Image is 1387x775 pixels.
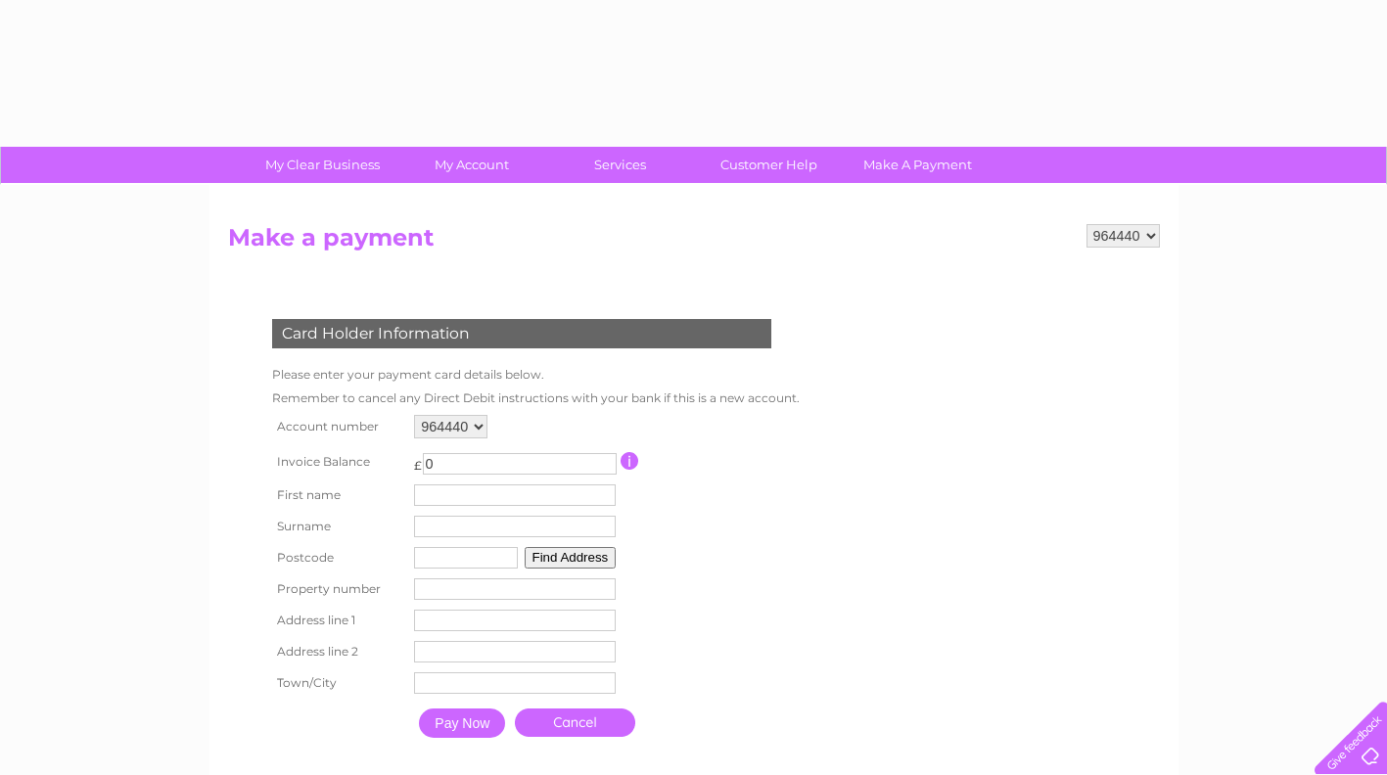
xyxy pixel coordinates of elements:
[267,443,410,479] th: Invoice Balance
[267,479,410,511] th: First name
[267,363,805,387] td: Please enter your payment card details below.
[267,636,410,667] th: Address line 2
[525,547,617,569] button: Find Address
[242,147,403,183] a: My Clear Business
[419,708,505,738] input: Pay Now
[272,319,771,348] div: Card Holder Information
[539,147,701,183] a: Services
[267,667,410,699] th: Town/City
[621,452,639,470] input: Information
[414,448,422,473] td: £
[391,147,552,183] a: My Account
[267,605,410,636] th: Address line 1
[837,147,998,183] a: Make A Payment
[267,387,805,410] td: Remember to cancel any Direct Debit instructions with your bank if this is a new account.
[515,708,635,737] a: Cancel
[267,511,410,542] th: Surname
[228,224,1160,261] h2: Make a payment
[267,573,410,605] th: Property number
[688,147,850,183] a: Customer Help
[267,410,410,443] th: Account number
[267,542,410,573] th: Postcode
